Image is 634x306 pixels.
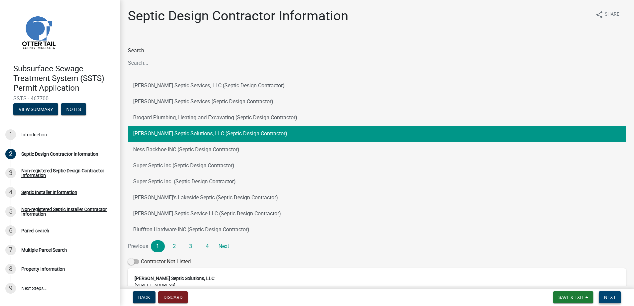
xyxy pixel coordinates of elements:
[61,103,86,115] button: Notes
[128,78,626,94] button: [PERSON_NAME] Septic Services, LLC (Septic Design Contractor)
[5,225,16,236] div: 6
[61,107,86,113] wm-modal-confirm: Notes
[21,152,98,156] div: Septic Design Contractor Information
[128,48,144,53] label: Search
[13,107,58,113] wm-modal-confirm: Summary
[13,103,58,115] button: View Summary
[13,7,63,57] img: Otter Tail County, Minnesota
[590,8,625,21] button: shareShare
[21,190,77,195] div: Septic Installer Information
[138,295,150,300] span: Back
[558,295,584,300] span: Save & Exit
[21,168,109,178] div: Non-registered Septic Design Contractor Information
[595,11,603,19] i: share
[5,187,16,198] div: 4
[128,56,626,70] input: Search...
[128,174,626,190] button: Super Septic Inc. (Septic Design Contractor)
[5,129,16,140] div: 1
[5,264,16,274] div: 8
[128,158,626,174] button: Super Septic Inc (Septic Design Contractor)
[5,206,16,217] div: 5
[5,149,16,159] div: 2
[13,95,107,102] span: SSTS - 467700
[167,240,181,252] a: 2
[599,291,621,303] button: Next
[128,206,626,222] button: [PERSON_NAME] Septic Service LLC (Septic Design Contractor)
[5,283,16,294] div: 9
[128,8,348,24] h1: Septic Design Contractor Information
[21,267,65,271] div: Property Information
[553,291,593,303] button: Save & Exit
[5,245,16,255] div: 7
[128,240,626,252] nav: Page navigation
[21,248,67,252] div: Multiple Parcel Search
[128,142,626,158] button: Ness Backhoe INC (Septic Design Contractor)
[5,168,16,178] div: 3
[128,94,626,110] button: [PERSON_NAME] Septic Services (Septic Design Contractor)
[184,240,198,252] a: 3
[21,207,109,216] div: Non-registered Septic Installer Contractor Information
[21,132,47,137] div: Introduction
[158,291,188,303] button: Discard
[605,11,619,19] span: Share
[133,291,156,303] button: Back
[21,228,49,233] div: Parcel search
[135,276,214,281] strong: [PERSON_NAME] Septic Solutions, LLC
[128,126,626,142] button: [PERSON_NAME] Septic Solutions, LLC (Septic Design Contractor)
[13,64,115,93] h4: Subsurface Sewage Treatment System (SSTS) Permit Application
[200,240,214,252] a: 4
[128,258,191,266] label: Contractor Not Listed
[128,110,626,126] button: Brogard Plumbing, Heating and Excavating (Septic Design Contractor)
[128,222,626,238] button: Bluffton Hardware INC (Septic Design Contractor)
[151,240,165,252] a: 1
[217,240,231,252] a: Next
[128,190,626,206] button: [PERSON_NAME]'s Lakeside Septic (Septic Design Contractor)
[604,295,616,300] span: Next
